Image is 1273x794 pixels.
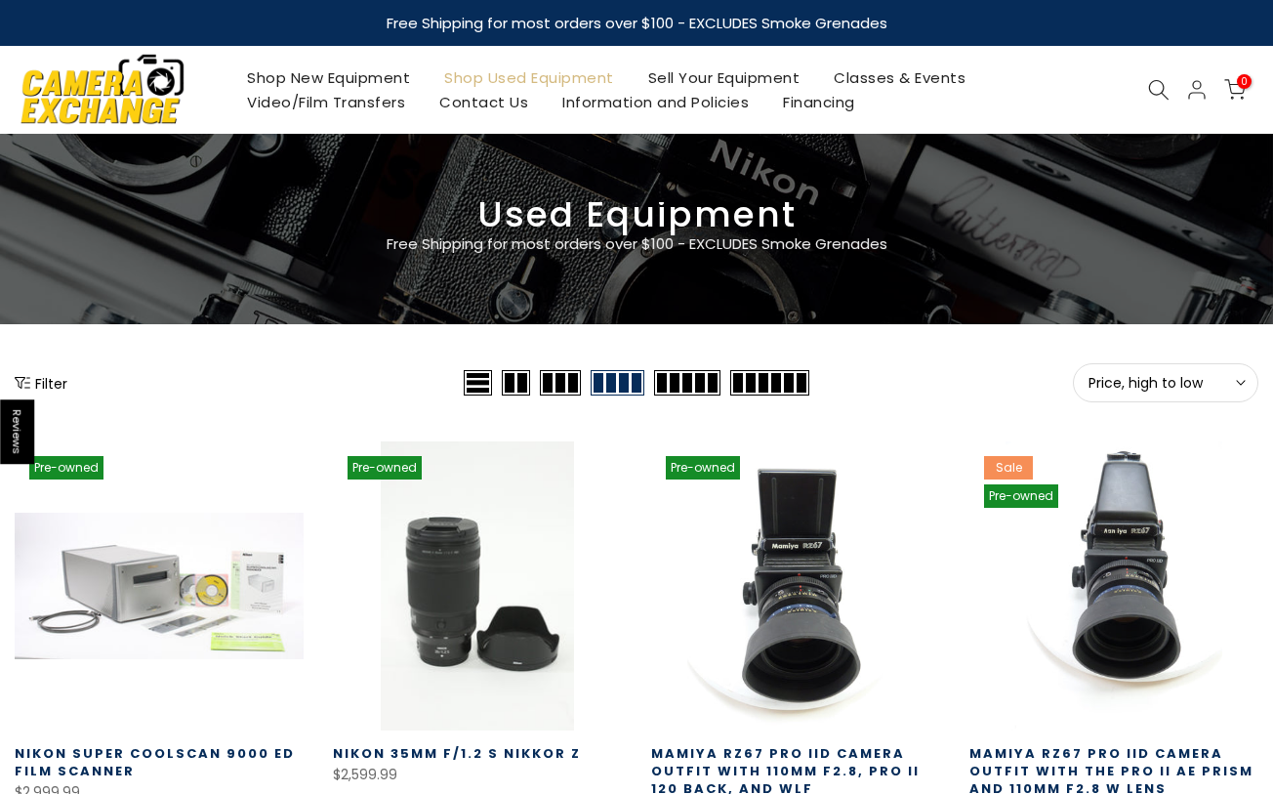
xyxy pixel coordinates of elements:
a: Sell Your Equipment [631,65,817,90]
a: Classes & Events [817,65,983,90]
a: 0 [1224,79,1246,101]
h3: Used Equipment [15,202,1258,228]
span: 0 [1237,74,1252,89]
div: $2,599.99 [333,763,622,787]
a: Nikon 35mm f/1.2 S Nikkor Z [333,744,581,763]
a: Shop New Equipment [230,65,428,90]
a: Shop Used Equipment [428,65,632,90]
a: Financing [766,90,873,114]
a: Information and Policies [546,90,766,114]
a: Video/Film Transfers [230,90,423,114]
button: Price, high to low [1073,363,1258,402]
span: Price, high to low [1088,374,1243,392]
a: Contact Us [423,90,546,114]
a: Nikon Super Coolscan 9000 ED Film Scanner [15,744,295,780]
strong: Free Shipping for most orders over $100 - EXCLUDES Smoke Grenades [387,13,887,33]
button: Show filters [15,373,67,393]
p: Free Shipping for most orders over $100 - EXCLUDES Smoke Grenades [270,232,1003,256]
